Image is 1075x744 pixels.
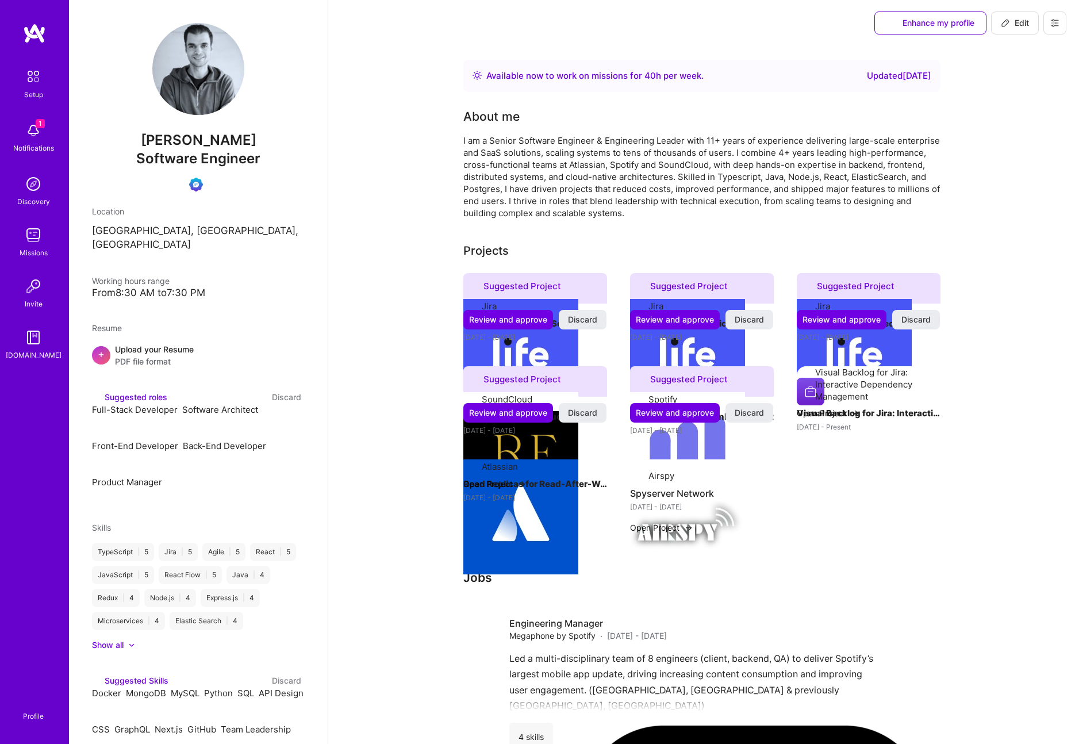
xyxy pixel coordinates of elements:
button: Review and approve [463,310,553,329]
span: Team Leadership [221,724,291,735]
div: +Upload your ResumePDF file format [92,343,305,367]
span: Software Architect [182,404,258,415]
i: Accept [129,700,138,708]
img: Company logo [463,299,578,414]
i: Reject [174,710,183,718]
div: Suggested Project [630,366,774,397]
span: | [179,593,181,603]
i: Accept [174,700,183,708]
div: Show all [92,639,124,651]
div: Elastic Search 4 [170,612,243,630]
span: MySQL [171,688,199,699]
span: Python [204,688,233,699]
span: Docker [92,688,121,699]
div: [DATE] - Present [797,421,940,433]
i: Reject [95,426,104,435]
span: Working hours range [92,276,170,286]
img: bell [22,119,45,142]
div: Redux 4 [92,589,140,607]
span: | [137,547,140,557]
img: Company logo [630,299,745,414]
i: Reject [129,710,138,718]
div: Microservices 4 [92,612,165,630]
span: Resume [92,323,122,333]
button: Discard [725,310,773,329]
div: Suggested Project [463,273,607,304]
i: Reject [186,462,195,471]
div: Jira [482,300,497,312]
img: Invite [22,275,45,298]
span: Discard [568,407,597,419]
div: Invite [25,298,43,310]
button: Review and approve [797,310,886,329]
img: arrow-right [851,409,860,418]
img: discovery [22,172,45,195]
img: setup [21,64,45,89]
div: React 5 [250,543,296,561]
div: Setup [24,89,43,101]
i: icon SuggestedTeams [92,393,100,401]
button: Discard [268,674,305,687]
span: Discard [901,314,931,325]
i: icon SuggestedTeams [637,375,646,383]
button: Discard [268,390,305,404]
img: Company logo [797,378,824,405]
div: I am a Senior Software Engineer & Engineering Leader with 11+ years of experience delivering larg... [463,135,940,219]
span: Discard [735,407,764,419]
div: Updated [DATE] [867,69,931,83]
div: [DATE] - [DATE] [630,501,774,513]
i: Accept [186,452,195,461]
span: | [148,616,150,626]
i: Accept [95,489,104,497]
i: Reject [262,710,271,718]
span: Next.js [155,724,183,735]
i: Accept [95,700,104,708]
span: Review and approve [803,314,881,325]
i: icon SuggestedTeams [92,676,100,684]
h4: Read Replicas for Read-After-Write [463,477,607,492]
span: Edit [1001,17,1029,29]
div: Airspy [648,470,674,482]
div: React Flow 5 [159,566,222,584]
i: Reject [241,710,249,718]
img: Company logo [463,459,578,574]
span: | [122,593,125,603]
img: arrow-right [517,480,527,489]
i: Reject [95,462,104,471]
button: Discard [559,310,606,329]
div: About me [463,108,520,125]
i: Accept [241,700,249,708]
span: + [98,348,105,360]
span: Product Manager [92,477,162,488]
i: icon SuggestedTeams [637,282,646,290]
div: Java 4 [226,566,270,584]
div: Jira 5 [159,543,198,561]
img: Availability [473,71,482,80]
i: Reject [95,710,104,718]
div: Available now to work on missions for h per week . [486,69,704,83]
button: Review and approve [630,403,720,423]
img: arrow-right [684,523,693,532]
button: Discard [892,310,940,329]
span: Review and approve [469,407,547,419]
span: Megaphone by Spotify [509,630,596,642]
div: Projects [463,242,509,259]
button: Review and approve [630,310,720,329]
i: icon SuggestedTeams [470,375,479,383]
img: logo [23,23,46,44]
span: Review and approve [636,407,714,419]
span: Front-End Developer [92,440,178,451]
span: 40 [644,70,656,81]
i: icon SuggestedTeams [470,282,479,290]
span: GitHub [187,724,216,735]
button: Edit [991,11,1039,34]
div: [DOMAIN_NAME] [6,349,62,361]
div: Suggested Project [797,273,940,304]
span: Software Engineer [136,150,260,167]
div: TypeScript 5 [92,543,154,561]
div: Missions [20,247,48,259]
h3: Jobs [463,570,940,585]
button: Discard [559,403,606,423]
div: JavaScript 5 [92,566,154,584]
span: Skills [92,523,111,532]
